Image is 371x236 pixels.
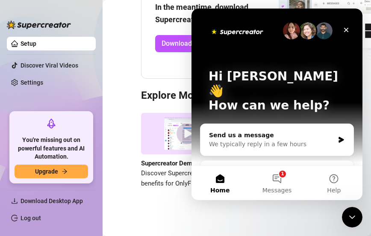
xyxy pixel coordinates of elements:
[46,118,56,129] span: rocket
[21,62,78,69] a: Discover Viral Videos
[21,79,43,86] a: Settings
[162,38,233,49] span: Download Desktop App
[15,165,88,178] button: Upgradearrow-right
[155,3,248,24] strong: In the meantime, download Supercreator
[21,215,41,221] a: Log out
[21,198,83,204] span: Download Desktop App
[141,168,233,189] span: Discover Supercreator and its benefits for OnlyFans chatters.
[15,136,88,161] span: You're missing out on powerful features and AI Automation.
[342,207,362,227] iframe: Intercom live chat
[191,9,362,200] iframe: Intercom live chat
[62,168,68,174] span: arrow-right
[141,113,233,154] img: supercreator demo
[141,89,333,103] h3: Explore More
[35,168,58,175] span: Upgrade
[21,40,36,47] a: Setup
[155,35,249,52] a: Download Desktop Apparrow-up
[141,159,196,167] strong: Supercreator Demo
[11,198,18,204] span: download
[7,21,71,29] img: logo-BBDzfeDw.svg
[141,113,233,189] a: Supercreator DemoDiscover Supercreator and its benefits for OnlyFans chatters.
